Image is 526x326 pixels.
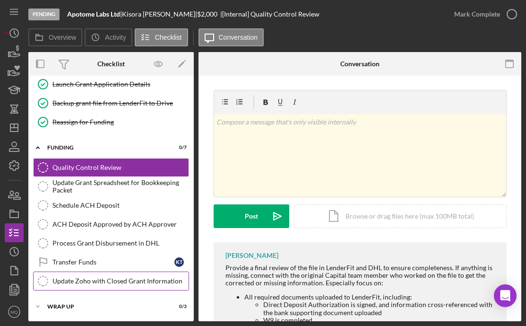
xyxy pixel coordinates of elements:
[225,252,278,259] div: [PERSON_NAME]
[52,220,189,228] div: ACH Deposit Approved by ACH Approver
[33,253,189,272] a: Transfer FundsKT
[33,94,189,113] a: Backup grant file from LenderFit to Drive
[225,264,497,287] div: Provide a final review of the file in LenderFit and DHL to ensure completeness. If anything is mi...
[97,60,125,68] div: Checklist
[214,204,289,228] button: Post
[28,28,82,46] button: Overview
[52,239,189,247] div: Process Grant Disbursement in DHL
[47,145,163,150] div: Funding
[340,60,379,68] div: Conversation
[33,215,189,234] a: ACH Deposit Approved by ACH Approver
[52,202,189,209] div: Schedule ACH Deposit
[494,284,517,307] div: Open Intercom Messenger
[198,28,264,46] button: Conversation
[33,234,189,253] a: Process Grant Disbursement in DHL
[52,277,189,285] div: Update Zoho with Closed Grant Information
[52,179,189,194] div: Update Grant Spreadsheet for Bookkeeping Packet
[33,113,189,132] a: Reassign for Funding
[105,34,126,41] label: Activity
[52,80,189,88] div: Launch Grant Application Details
[170,304,187,309] div: 0 / 3
[219,34,258,41] label: Conversation
[52,258,174,266] div: Transfer Funds
[52,99,189,107] div: Backup grant file from LenderFit to Drive
[67,10,120,18] b: Apotome Labs Ltd
[135,28,188,46] button: Checklist
[10,309,17,315] text: MQ
[220,10,319,18] div: | [Internal] Quality Control Review
[52,118,189,126] div: Reassign for Funding
[5,302,24,321] button: MQ
[245,204,258,228] div: Post
[33,158,189,177] a: Quality Control Review
[122,10,197,18] div: Kisora [PERSON_NAME] |
[49,34,76,41] label: Overview
[33,177,189,196] a: Update Grant Spreadsheet for Bookkeeping Packet
[28,9,60,20] div: Pending
[170,145,187,150] div: 0 / 7
[33,272,189,291] a: Update Zoho with Closed Grant Information
[263,317,497,324] li: W9 is completed
[85,28,132,46] button: Activity
[155,34,182,41] label: Checklist
[197,10,217,18] span: $2,000
[454,5,500,24] div: Mark Complete
[445,5,521,24] button: Mark Complete
[67,10,122,18] div: |
[47,304,163,309] div: Wrap Up
[263,301,497,316] li: Direct Deposit Authorization is signed, and information cross-referenced with the bank supporting...
[33,75,189,94] a: Launch Grant Application Details
[33,196,189,215] a: Schedule ACH Deposit
[52,164,189,171] div: Quality Control Review
[174,257,184,267] div: K T
[244,293,497,324] li: All required documents uploaded to LenderFit, including:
